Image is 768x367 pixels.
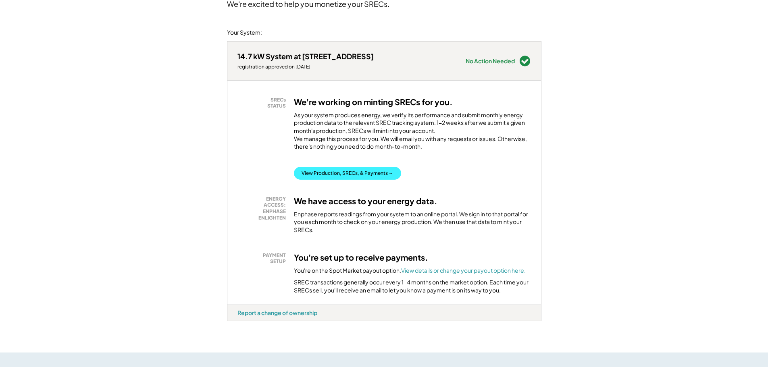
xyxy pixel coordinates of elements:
a: View details or change your payout option here. [401,267,526,274]
div: You're on the Spot Market payout option. [294,267,526,275]
div: SRECs STATUS [241,97,286,109]
div: 14.7 kW System at [STREET_ADDRESS] [237,52,374,61]
h3: We have access to your energy data. [294,196,437,206]
div: registration approved on [DATE] [237,64,374,70]
div: Report a change of ownership [237,309,317,316]
div: PAYMENT SETUP [241,252,286,265]
div: Enphase reports readings from your system to an online portal. We sign in to that portal for you ... [294,210,531,234]
div: Your System: [227,29,262,37]
div: ENERGY ACCESS: ENPHASE ENLIGHTEN [241,196,286,221]
div: No Action Needed [466,58,515,64]
div: SREC transactions generally occur every 1-4 months on the market option. Each time your SRECs sel... [294,278,531,294]
h3: You're set up to receive payments. [294,252,428,263]
div: As your system produces energy, we verify its performance and submit monthly energy production da... [294,111,531,155]
div: uoehdszg - DC Solar [227,321,250,324]
h3: We're working on minting SRECs for you. [294,97,453,107]
button: View Production, SRECs, & Payments → [294,167,401,180]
